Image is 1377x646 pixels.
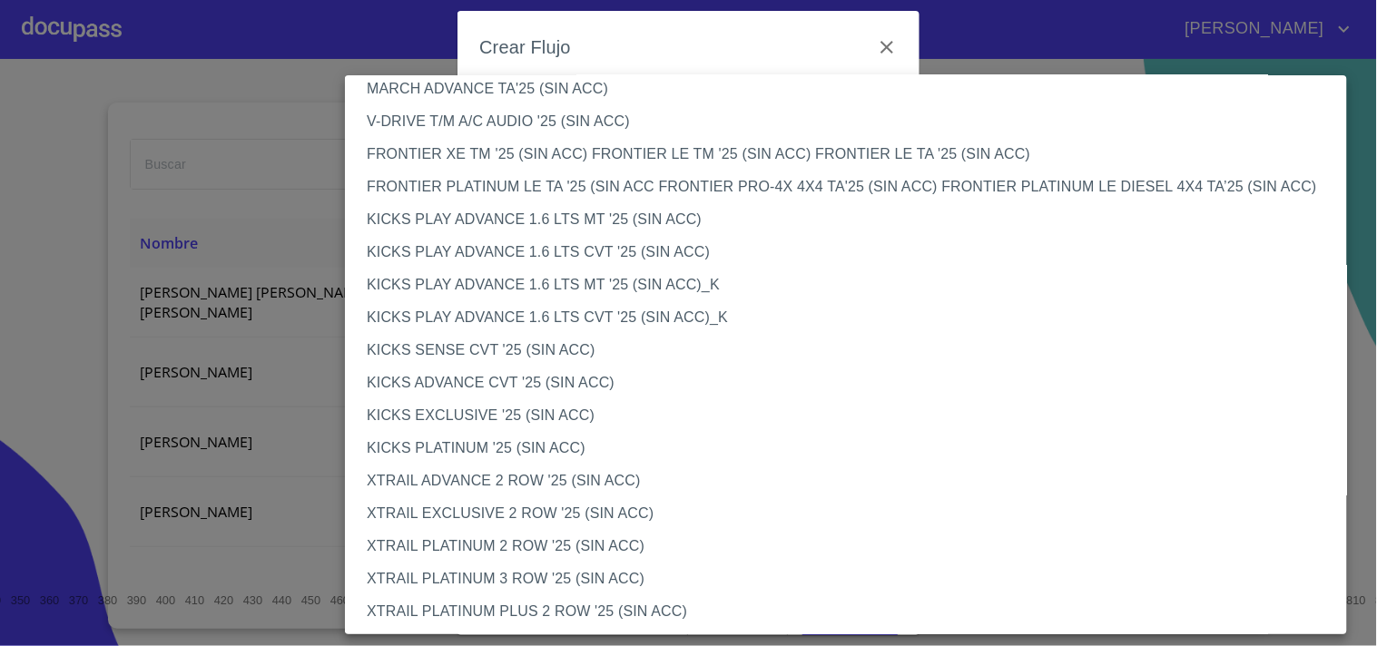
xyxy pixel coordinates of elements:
li: KICKS PLAY ADVANCE 1.6 LTS CVT '25 (SIN ACC) [345,236,1362,269]
li: XTRAIL PLATINUM PLUS 2 ROW '25 (SIN ACC) [345,595,1362,628]
li: FRONTIER XE TM '25 (SIN ACC) FRONTIER LE TM '25 (SIN ACC) FRONTIER LE TA '25 (SIN ACC) [345,138,1362,171]
li: KICKS ADVANCE CVT '25 (SIN ACC) [345,367,1362,399]
li: XTRAIL ADVANCE 2 ROW '25 (SIN ACC) [345,465,1362,497]
li: KICKS SENSE CVT '25 (SIN ACC) [345,334,1362,367]
li: FRONTIER PLATINUM LE TA '25 (SIN ACC FRONTIER PRO-4X 4X4 TA'25 (SIN ACC) FRONTIER PLATINUM LE DIE... [345,171,1362,203]
li: XTRAIL PLATINUM 3 ROW '25 (SIN ACC) [345,563,1362,595]
li: KICKS PLATINUM '25 (SIN ACC) [345,432,1362,465]
li: XTRAIL EXCLUSIVE 2 ROW '25 (SIN ACC) [345,497,1362,530]
li: KICKS PLAY ADVANCE 1.6 LTS MT '25 (SIN ACC)_K [345,269,1362,301]
li: KICKS PLAY ADVANCE 1.6 LTS MT '25 (SIN ACC) [345,203,1362,236]
li: XTRAIL PLATINUM 2 ROW '25 (SIN ACC) [345,530,1362,563]
li: KICKS PLAY ADVANCE 1.6 LTS CVT '25 (SIN ACC)_K [345,301,1362,334]
li: V-DRIVE T/M A/C AUDIO '25 (SIN ACC) [345,105,1362,138]
li: MARCH ADVANCE TA'25 (SIN ACC) [345,73,1362,105]
li: KICKS EXCLUSIVE '25 (SIN ACC) [345,399,1362,432]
